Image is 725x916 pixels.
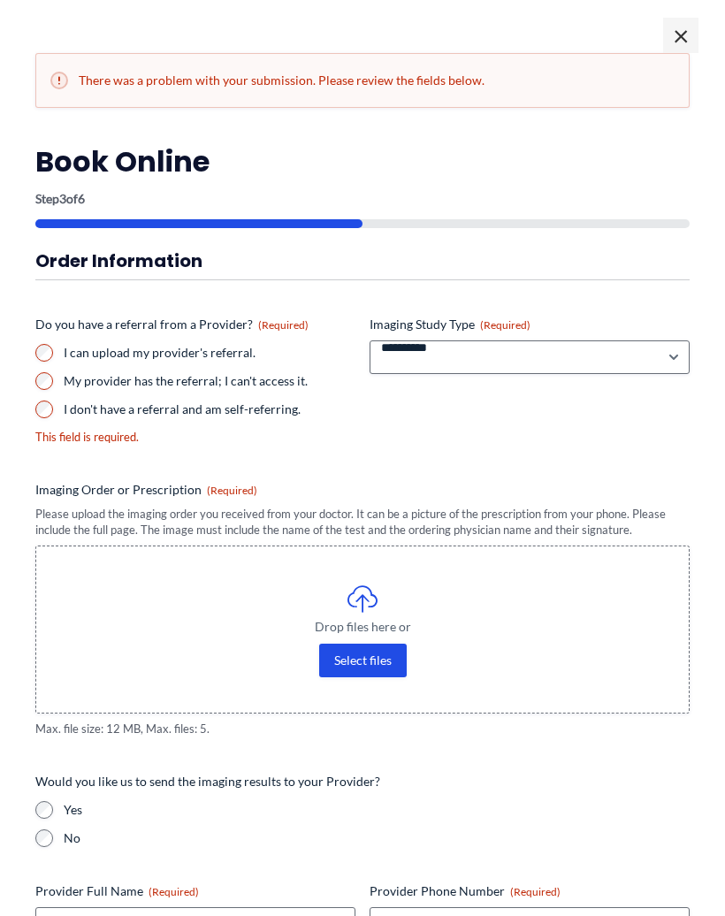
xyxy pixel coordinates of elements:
[35,193,690,205] p: Step of
[64,344,355,362] label: I can upload my provider's referral.
[64,401,355,418] label: I don't have a referral and am self-referring.
[50,72,675,89] h2: There was a problem with your submission. Please review the fields below.
[35,429,355,446] div: This field is required.
[35,481,690,499] label: Imaging Order or Prescription
[35,506,690,538] div: Please upload the imaging order you received from your doctor. It can be a picture of the prescri...
[35,721,690,737] span: Max. file size: 12 MB, Max. files: 5.
[78,191,85,206] span: 6
[370,316,690,333] label: Imaging Study Type
[35,773,380,790] legend: Would you like us to send the imaging results to your Provider?
[64,829,690,847] label: No
[258,318,309,332] span: (Required)
[64,372,355,390] label: My provider has the referral; I can't access it.
[663,18,698,53] span: ×
[72,621,653,633] span: Drop files here or
[207,484,257,497] span: (Required)
[370,882,690,900] label: Provider Phone Number
[35,316,309,333] legend: Do you have a referral from a Provider?
[480,318,530,332] span: (Required)
[35,882,355,900] label: Provider Full Name
[510,885,561,898] span: (Required)
[64,801,690,819] label: Yes
[319,644,407,677] button: select files, imaging order or prescription(required)
[149,885,199,898] span: (Required)
[35,143,690,180] h2: Book Online
[59,191,66,206] span: 3
[35,249,690,272] h3: Order Information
